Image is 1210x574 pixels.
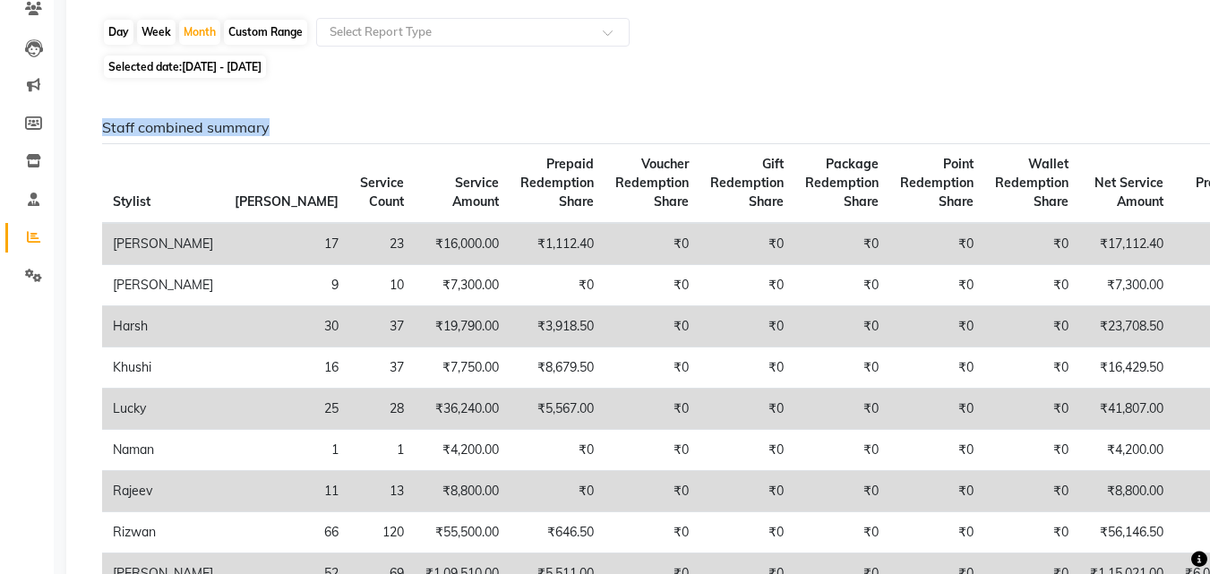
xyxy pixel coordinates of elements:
[224,223,349,265] td: 17
[102,265,224,306] td: [PERSON_NAME]
[415,430,510,471] td: ₹4,200.00
[699,389,794,430] td: ₹0
[415,471,510,512] td: ₹8,800.00
[710,156,784,210] span: Gift Redemption Share
[137,20,176,45] div: Week
[605,223,699,265] td: ₹0
[415,389,510,430] td: ₹36,240.00
[1079,265,1174,306] td: ₹7,300.00
[889,430,984,471] td: ₹0
[102,306,224,347] td: Harsh
[889,389,984,430] td: ₹0
[984,347,1079,389] td: ₹0
[1079,306,1174,347] td: ₹23,708.50
[605,347,699,389] td: ₹0
[349,265,415,306] td: 10
[415,223,510,265] td: ₹16,000.00
[415,306,510,347] td: ₹19,790.00
[605,430,699,471] td: ₹0
[349,306,415,347] td: 37
[794,471,889,512] td: ₹0
[805,156,879,210] span: Package Redemption Share
[605,265,699,306] td: ₹0
[699,306,794,347] td: ₹0
[510,512,605,553] td: ₹646.50
[889,306,984,347] td: ₹0
[349,347,415,389] td: 37
[605,389,699,430] td: ₹0
[794,265,889,306] td: ₹0
[1079,347,1174,389] td: ₹16,429.50
[699,223,794,265] td: ₹0
[1079,389,1174,430] td: ₹41,807.00
[699,512,794,553] td: ₹0
[889,471,984,512] td: ₹0
[984,223,1079,265] td: ₹0
[520,156,594,210] span: Prepaid Redemption Share
[415,347,510,389] td: ₹7,750.00
[224,471,349,512] td: 11
[889,265,984,306] td: ₹0
[984,512,1079,553] td: ₹0
[360,175,404,210] span: Service Count
[349,430,415,471] td: 1
[102,471,224,512] td: Rajeev
[699,471,794,512] td: ₹0
[102,512,224,553] td: Rizwan
[984,471,1079,512] td: ₹0
[452,175,499,210] span: Service Amount
[415,265,510,306] td: ₹7,300.00
[182,60,262,73] span: [DATE] - [DATE]
[699,265,794,306] td: ₹0
[104,20,133,45] div: Day
[605,512,699,553] td: ₹0
[605,471,699,512] td: ₹0
[235,193,339,210] span: [PERSON_NAME]
[984,265,1079,306] td: ₹0
[224,430,349,471] td: 1
[699,347,794,389] td: ₹0
[349,471,415,512] td: 13
[102,223,224,265] td: [PERSON_NAME]
[224,389,349,430] td: 25
[1079,512,1174,553] td: ₹56,146.50
[984,306,1079,347] td: ₹0
[995,156,1068,210] span: Wallet Redemption Share
[1079,471,1174,512] td: ₹8,800.00
[889,223,984,265] td: ₹0
[102,119,1171,136] h6: Staff combined summary
[1079,223,1174,265] td: ₹17,112.40
[349,389,415,430] td: 28
[224,306,349,347] td: 30
[102,389,224,430] td: Lucky
[794,223,889,265] td: ₹0
[104,56,266,78] span: Selected date:
[1079,430,1174,471] td: ₹4,200.00
[510,389,605,430] td: ₹5,567.00
[889,347,984,389] td: ₹0
[889,512,984,553] td: ₹0
[794,512,889,553] td: ₹0
[510,223,605,265] td: ₹1,112.40
[794,306,889,347] td: ₹0
[224,512,349,553] td: 66
[510,265,605,306] td: ₹0
[415,512,510,553] td: ₹55,500.00
[113,193,150,210] span: Stylist
[510,430,605,471] td: ₹0
[224,347,349,389] td: 16
[984,389,1079,430] td: ₹0
[102,347,224,389] td: Khushi
[510,347,605,389] td: ₹8,679.50
[102,430,224,471] td: Naman
[349,223,415,265] td: 23
[510,306,605,347] td: ₹3,918.50
[699,430,794,471] td: ₹0
[615,156,689,210] span: Voucher Redemption Share
[224,265,349,306] td: 9
[900,156,974,210] span: Point Redemption Share
[984,430,1079,471] td: ₹0
[510,471,605,512] td: ₹0
[794,389,889,430] td: ₹0
[794,347,889,389] td: ₹0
